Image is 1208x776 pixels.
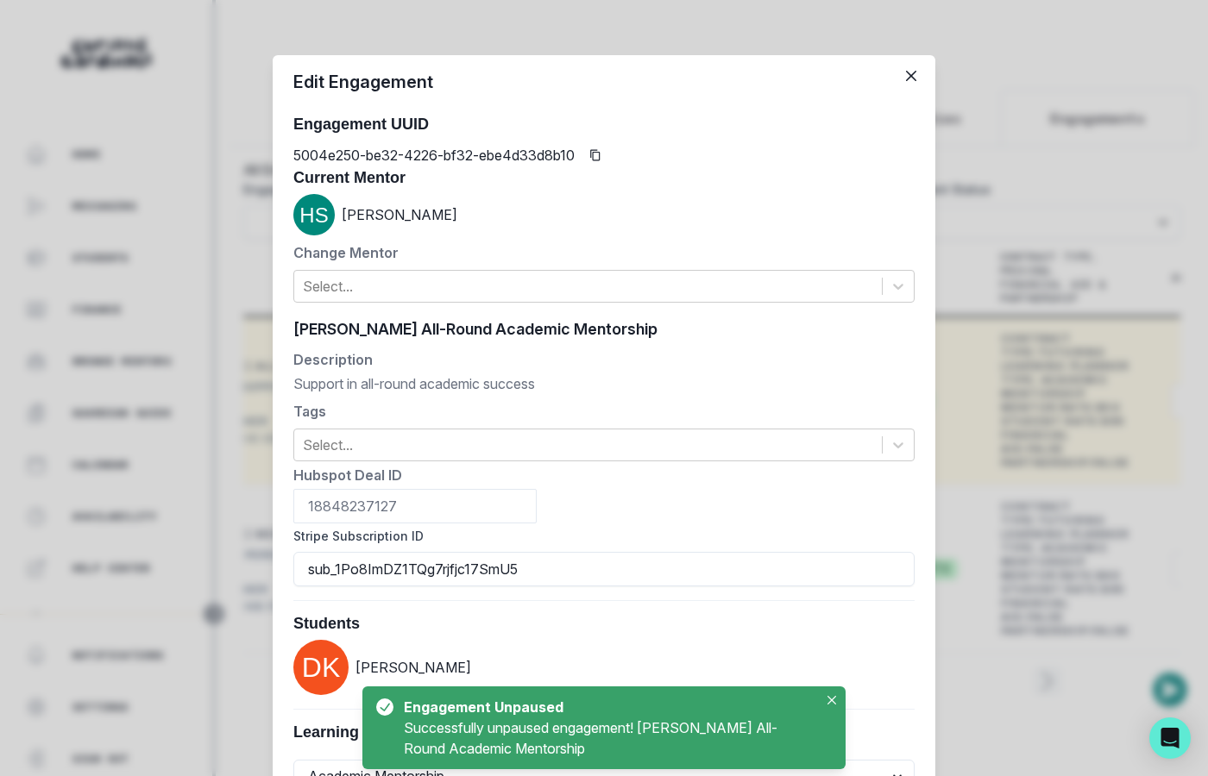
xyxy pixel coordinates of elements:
p: 5004e250-be32-4226-bf32-ebe4d33d8b10 [293,145,575,166]
p: Tags [293,401,915,422]
div: Engagement Unpaused [404,697,811,717]
div: Open Intercom Messenger [1149,717,1191,759]
label: Description [293,349,904,370]
div: Successfully unpaused engagement! [PERSON_NAME] All-Round Academic Mentorship [404,717,818,759]
p: [PERSON_NAME] [342,204,457,225]
h3: Students [293,615,915,634]
button: Copied to clipboard [582,141,609,169]
img: svg [293,640,349,695]
h3: Learning Planner [293,723,915,742]
button: Close [821,690,842,710]
h3: Current Mentor [293,169,915,188]
button: Close [897,62,925,90]
span: Support in all-round academic success [293,370,535,397]
p: Hubspot Deal ID [293,465,915,485]
p: [PERSON_NAME] [355,657,471,678]
h3: Engagement UUID [293,116,915,135]
span: [PERSON_NAME] All-Round Academic Mentorship [293,316,657,342]
label: Stripe Subscription ID [293,527,904,545]
header: Edit Engagement [273,55,935,109]
p: Change Mentor [293,242,915,263]
img: Hakeem [293,194,335,235]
